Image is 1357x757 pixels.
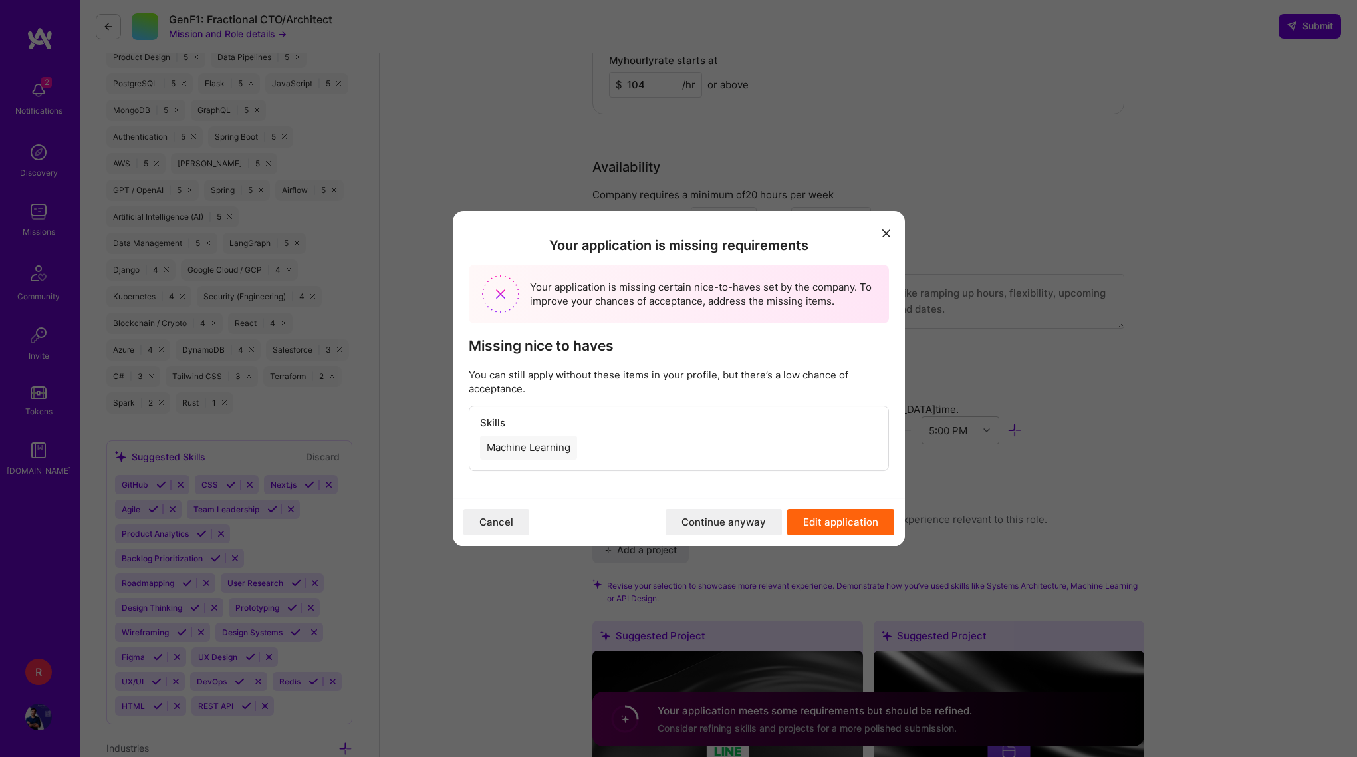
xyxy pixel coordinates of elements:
button: Cancel [463,509,529,535]
button: Continue anyway [666,509,782,535]
h3: Missing nice to haves [469,337,889,354]
div: modal [453,211,905,546]
img: Missing requirements [482,275,519,313]
h4: Skills [480,417,878,429]
div: Machine Learning [480,436,577,460]
button: Edit application [787,509,894,535]
h2: Your application is missing requirements [469,237,889,253]
p: You can still apply without these items in your profile, but there’s a low chance of acceptance. [469,368,889,396]
div: Your application is missing certain nice-to-haves set by the company. To improve your chances of ... [469,265,889,323]
i: icon Close [882,229,890,237]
